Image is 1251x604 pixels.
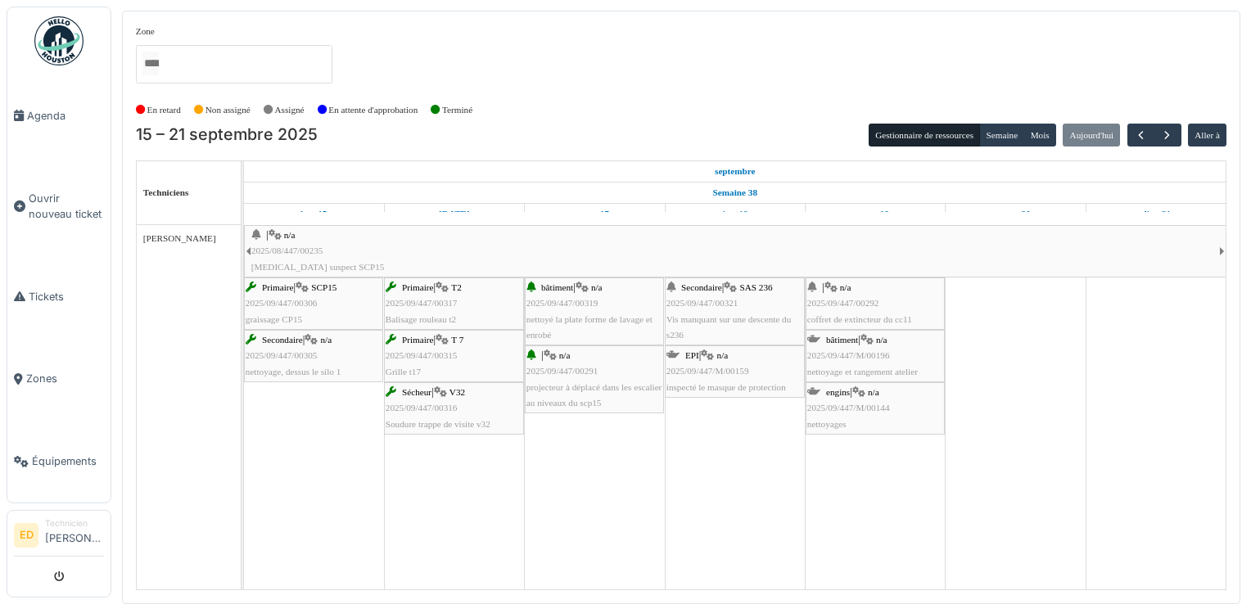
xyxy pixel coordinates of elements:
[1023,124,1056,146] button: Mois
[136,125,318,145] h2: 15 – 21 septembre 2025
[541,282,573,292] span: bâtiment
[666,348,803,395] div: |
[876,335,887,345] span: n/a
[451,282,461,292] span: T2
[7,338,111,421] a: Zones
[29,191,104,222] span: Ouvrir nouveau ticket
[32,453,104,469] span: Équipements
[526,348,662,411] div: |
[14,523,38,548] li: ED
[251,246,323,255] span: 2025/08/447/00235
[136,25,155,38] label: Zone
[807,298,879,308] span: 2025/09/447/00292
[27,108,104,124] span: Agenda
[386,280,522,327] div: |
[718,204,752,224] a: 18 septembre 2025
[435,204,474,224] a: 16 septembre 2025
[386,332,522,380] div: |
[275,103,305,117] label: Assigné
[807,314,912,324] span: coffret de extincteur du cc11
[807,280,943,327] div: |
[807,367,918,376] span: nettoyage et rangement atelier
[143,187,189,197] span: Techniciens
[807,403,890,412] span: 2025/09/447/M/00144
[1063,124,1120,146] button: Aujourd'hui
[262,282,294,292] span: Primaire
[251,228,1219,275] div: |
[807,350,890,360] span: 2025/09/447/M/00196
[666,298,738,308] span: 2025/09/447/00321
[386,350,458,360] span: 2025/09/447/00315
[666,382,786,392] span: inspecté le masque de protection
[739,282,772,292] span: SAS 236
[526,280,662,343] div: |
[526,366,598,376] span: 2025/09/447/00291
[681,282,722,292] span: Secondaire
[857,204,893,224] a: 19 septembre 2025
[526,298,598,308] span: 2025/09/447/00319
[840,282,851,292] span: n/a
[142,52,159,75] input: Tous
[45,517,104,552] li: [PERSON_NAME]
[7,157,111,255] a: Ouvrir nouveau ticket
[402,387,431,397] span: Sécheur
[666,280,803,343] div: |
[386,367,421,376] span: Grille t17
[666,314,792,340] span: Vis manquant sur une descente du s236
[386,419,490,429] span: Soudure trappe de visite v32
[402,335,434,345] span: Primaire
[29,289,104,304] span: Tickets
[246,332,382,380] div: |
[442,103,472,117] label: Terminé
[869,124,980,146] button: Gestionnaire de ressources
[205,103,251,117] label: Non assigné
[807,419,847,429] span: nettoyages
[7,74,111,157] a: Agenda
[251,262,385,272] span: [MEDICAL_DATA] suspect SCP15
[868,387,879,397] span: n/a
[143,233,216,243] span: [PERSON_NAME]
[246,350,318,360] span: 2025/09/447/00305
[147,103,181,117] label: En retard
[45,517,104,530] div: Technicien
[284,230,296,240] span: n/a
[526,314,653,340] span: nettoyé la plate forme de lavage et enrobé
[1138,204,1175,224] a: 21 septembre 2025
[402,282,434,292] span: Primaire
[685,350,699,360] span: EPI
[711,161,760,182] a: 15 septembre 2025
[1188,124,1226,146] button: Aller à
[7,255,111,338] a: Tickets
[246,298,318,308] span: 2025/09/447/00306
[386,385,522,432] div: |
[246,367,341,376] span: nettoyage, dessus le silo 1
[320,335,332,345] span: n/a
[451,335,463,345] span: T 7
[591,282,603,292] span: n/a
[34,16,84,65] img: Badge_color-CXgf-gQk.svg
[246,280,382,327] div: |
[826,387,850,397] span: engins
[807,332,943,380] div: |
[386,314,456,324] span: Balisage rouleau t2
[386,403,458,412] span: 2025/09/447/00316
[1127,124,1154,147] button: Précédent
[26,371,104,386] span: Zones
[979,124,1024,146] button: Semaine
[576,204,613,224] a: 17 septembre 2025
[311,282,336,292] span: SCP15
[1154,124,1181,147] button: Suivant
[246,314,302,324] span: graissage CP15
[526,382,662,408] span: projecteur à déplacé dans les escalier au niveaux du scp15
[328,103,418,117] label: En attente d'approbation
[826,335,858,345] span: bâtiment
[717,350,729,360] span: n/a
[386,298,458,308] span: 2025/09/447/00317
[559,350,571,360] span: n/a
[7,420,111,503] a: Équipements
[807,385,943,432] div: |
[666,366,749,376] span: 2025/09/447/M/00159
[296,204,331,224] a: 15 septembre 2025
[449,387,465,397] span: V32
[262,335,303,345] span: Secondaire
